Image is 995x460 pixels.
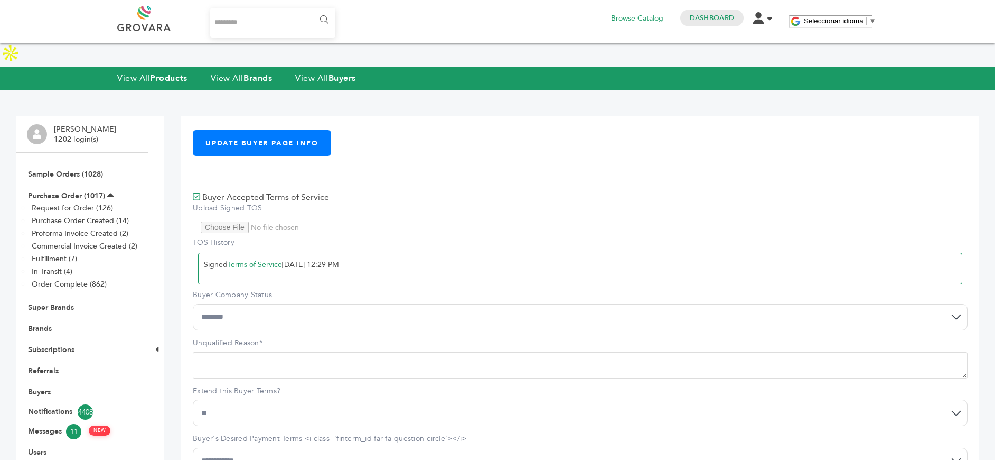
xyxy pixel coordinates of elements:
[228,260,282,270] a: Terms of Service
[32,203,113,213] a: Request for Order (126)
[32,228,128,238] a: Proforma Invoice Created (2)
[54,124,124,145] li: [PERSON_NAME] - 1202 login(s)
[32,266,72,277] a: In-Transit (4)
[28,302,74,312] a: Super Brands
[28,387,51,397] a: Buyers
[32,279,107,289] a: Order Complete (862)
[328,72,356,84] strong: Buyers
[690,13,734,23] a: Dashboard
[804,17,876,25] a: Seleccionar idioma​
[869,17,876,25] span: ▼
[32,216,129,226] a: Purchase Order Created (14)
[804,17,863,25] span: Seleccionar idioma
[28,169,103,179] a: Sample Orders (1028)
[210,8,335,38] input: Search...
[32,241,137,251] a: Commercial Invoice Created (2)
[193,338,968,348] label: Unqualified Reason*
[295,72,356,84] a: View AllBuyers
[193,434,968,444] label: Buyer's Desired Payment Terms <i class='finterm_id far fa-question-circle'></i>
[193,237,968,248] label: TOS History
[89,426,110,436] span: NEW
[28,345,74,355] a: Subscriptions
[193,203,968,214] label: Upload Signed TOS
[243,72,272,84] strong: Brands
[28,191,105,201] a: Purchase Order (1017)
[611,13,663,24] a: Browse Catalog
[866,17,867,25] span: ​
[204,259,956,271] p: Signed [DATE] 12:29 PM
[150,72,187,84] strong: Products
[28,324,52,334] a: Brands
[28,404,136,420] a: Notifications4408
[202,191,329,203] span: Buyer Accepted Terms of Service
[28,447,46,457] a: Users
[211,72,273,84] a: View AllBrands
[193,290,968,300] label: Buyer Company Status
[193,386,968,397] label: Extend this Buyer Terms?
[66,424,81,439] span: 11
[78,404,93,420] span: 4408
[117,72,187,84] a: View AllProducts
[32,254,77,264] a: Fulfillment (7)
[28,424,136,439] a: Messages11 NEW
[193,130,331,156] a: UPDATE BUYER PAGE INFO
[28,366,59,376] a: Referrals
[27,124,47,144] img: profile.png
